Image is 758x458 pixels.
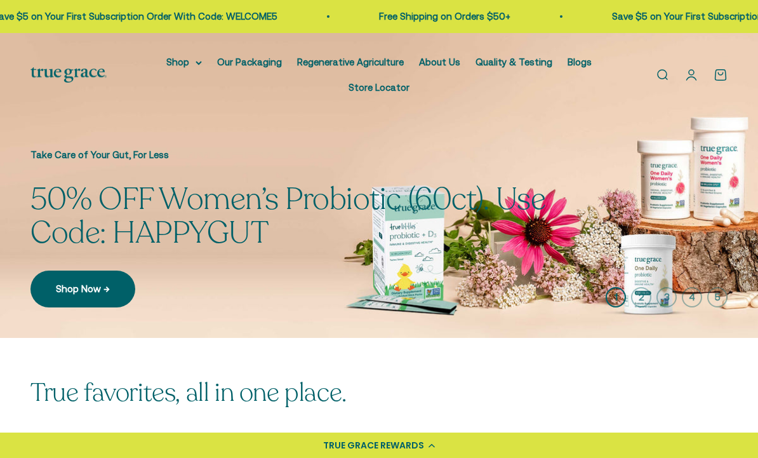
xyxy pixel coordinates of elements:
[475,57,552,67] a: Quality & Testing
[166,55,202,70] summary: Shop
[30,375,347,410] split-lines: True favorites, all in one place.
[419,57,460,67] a: About Us
[217,57,282,67] a: Our Packaging
[568,57,592,67] a: Blogs
[30,271,135,307] a: Shop Now →
[707,287,728,307] button: 5
[631,287,651,307] button: 2
[349,82,409,93] a: Store Locator
[30,178,545,253] split-lines: 50% OFF Women’s Probiotic (60ct). Use Code: HAPPYGUT
[682,287,702,307] button: 4
[30,147,589,163] p: Take Care of Your Gut, For Less
[323,439,424,452] div: TRUE GRACE REWARDS
[376,11,507,22] a: Free Shipping on Orders $50+
[606,287,626,307] button: 1
[297,57,404,67] a: Regenerative Agriculture
[656,287,677,307] button: 3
